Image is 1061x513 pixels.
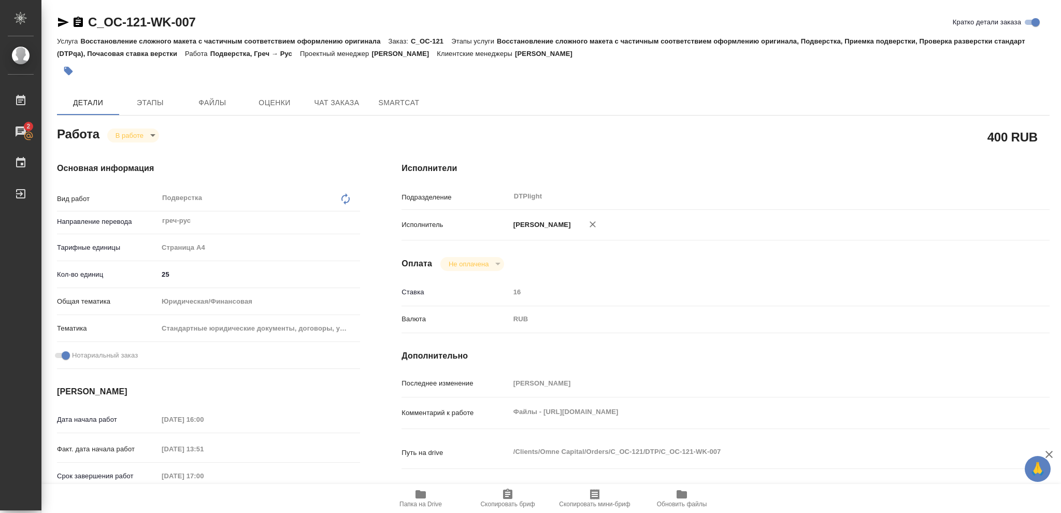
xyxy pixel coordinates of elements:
[57,16,69,28] button: Скопировать ссылку для ЯМессенджера
[402,192,509,203] p: Подразделение
[158,239,360,256] div: Страница А4
[402,287,509,297] p: Ставка
[158,320,360,337] div: Стандартные юридические документы, договоры, уставы
[402,258,432,270] h4: Оплата
[72,350,138,361] span: Нотариальный заказ
[638,484,725,513] button: Обновить файлы
[250,96,299,109] span: Оценки
[1029,458,1046,480] span: 🙏
[510,376,996,391] input: Пустое поле
[158,267,360,282] input: ✎ Введи что-нибудь
[88,15,196,29] a: C_OC-121-WK-007
[399,501,442,508] span: Папка на Drive
[125,96,175,109] span: Этапы
[158,293,360,310] div: Юридическая/Финансовая
[107,129,159,142] div: В работе
[20,121,36,132] span: 2
[80,37,388,45] p: Восстановление сложного макета с частичным соответствием оформлению оригинала
[515,50,580,58] p: [PERSON_NAME]
[402,408,509,418] p: Комментарий к работе
[57,162,360,175] h4: Основная информация
[185,50,210,58] p: Работа
[57,296,158,307] p: Общая тематика
[57,60,80,82] button: Добавить тэг
[402,220,509,230] p: Исполнитель
[312,96,362,109] span: Чат заказа
[451,37,497,45] p: Этапы услуги
[559,501,630,508] span: Скопировать мини-бриф
[57,386,360,398] h4: [PERSON_NAME]
[63,96,113,109] span: Детали
[402,378,509,389] p: Последнее изменение
[57,217,158,227] p: Направление перевода
[57,323,158,334] p: Тематика
[57,37,1025,58] p: Восстановление сложного макета с частичным соответствием оформлению оригинала, Подверстка, Приемк...
[581,213,604,236] button: Удалить исполнителя
[402,314,509,324] p: Валюта
[3,119,39,145] a: 2
[57,194,158,204] p: Вид работ
[480,501,535,508] span: Скопировать бриф
[57,243,158,253] p: Тарифные единицы
[112,131,147,140] button: В работе
[446,260,492,268] button: Не оплачена
[402,448,509,458] p: Путь на drive
[437,50,515,58] p: Клиентские менеджеры
[510,310,996,328] div: RUB
[389,37,411,45] p: Заказ:
[402,162,1050,175] h4: Исполнители
[158,468,249,483] input: Пустое поле
[657,501,707,508] span: Обновить файлы
[411,37,451,45] p: C_OC-121
[551,484,638,513] button: Скопировать мини-бриф
[188,96,237,109] span: Файлы
[510,403,996,421] textarea: Файлы - [URL][DOMAIN_NAME]
[57,471,158,481] p: Срок завершения работ
[440,257,504,271] div: В работе
[374,96,424,109] span: SmartCat
[510,220,571,230] p: [PERSON_NAME]
[210,50,300,58] p: Подверстка, Греч → Рус
[300,50,371,58] p: Проектный менеджер
[57,269,158,280] p: Кол-во единиц
[57,124,99,142] h2: Работа
[57,37,80,45] p: Услуга
[57,444,158,454] p: Факт. дата начала работ
[377,484,464,513] button: Папка на Drive
[1025,456,1051,482] button: 🙏
[371,50,437,58] p: [PERSON_NAME]
[510,443,996,461] textarea: /Clients/Omne Capital/Orders/C_OC-121/DTP/C_OC-121-WK-007
[953,17,1021,27] span: Кратко детали заказа
[72,16,84,28] button: Скопировать ссылку
[57,415,158,425] p: Дата начала работ
[158,412,249,427] input: Пустое поле
[510,284,996,300] input: Пустое поле
[464,484,551,513] button: Скопировать бриф
[987,128,1038,146] h2: 400 RUB
[402,350,1050,362] h4: Дополнительно
[158,441,249,457] input: Пустое поле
